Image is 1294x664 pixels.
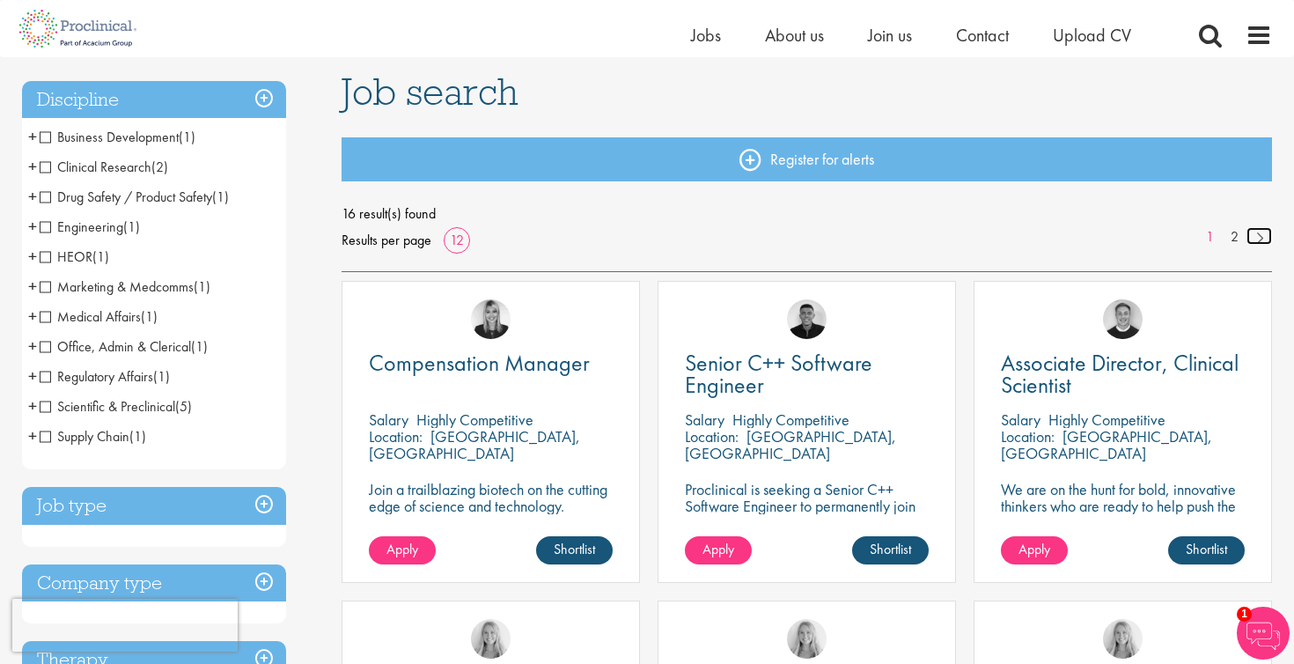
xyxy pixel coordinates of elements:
[123,218,140,236] span: (1)
[40,337,191,356] span: Office, Admin & Clerical
[194,277,210,296] span: (1)
[40,128,195,146] span: Business Development
[416,409,533,430] p: Highly Competitive
[471,619,511,659] a: Shannon Briggs
[1001,536,1068,564] a: Apply
[40,247,92,266] span: HEOR
[28,243,37,269] span: +
[868,24,912,47] span: Join us
[40,307,158,326] span: Medical Affairs
[1001,426,1055,446] span: Location:
[28,333,37,359] span: +
[702,540,734,558] span: Apply
[40,277,210,296] span: Marketing & Medcomms
[685,348,872,400] span: Senior C++ Software Engineer
[471,299,511,339] img: Janelle Jones
[28,273,37,299] span: +
[22,81,286,119] h3: Discipline
[369,426,423,446] span: Location:
[129,427,146,446] span: (1)
[685,426,739,446] span: Location:
[1001,348,1239,400] span: Associate Director, Clinical Scientist
[1103,299,1143,339] img: Bo Forsen
[92,247,109,266] span: (1)
[40,427,146,446] span: Supply Chain
[787,619,827,659] img: Shannon Briggs
[40,367,153,386] span: Regulatory Affairs
[1103,619,1143,659] img: Shannon Briggs
[212,188,229,206] span: (1)
[22,564,286,602] h3: Company type
[685,409,724,430] span: Salary
[536,536,613,564] a: Shortlist
[141,307,158,326] span: (1)
[1001,481,1245,548] p: We are on the hunt for bold, innovative thinkers who are ready to help push the boundaries of sci...
[40,188,212,206] span: Drug Safety / Product Safety
[1048,409,1165,430] p: Highly Competitive
[175,397,192,416] span: (5)
[40,367,170,386] span: Regulatory Affairs
[342,201,1273,227] span: 16 result(s) found
[28,423,37,449] span: +
[956,24,1009,47] a: Contact
[732,409,849,430] p: Highly Competitive
[40,188,229,206] span: Drug Safety / Product Safety
[369,426,580,463] p: [GEOGRAPHIC_DATA], [GEOGRAPHIC_DATA]
[369,409,408,430] span: Salary
[28,303,37,329] span: +
[179,128,195,146] span: (1)
[1053,24,1131,47] a: Upload CV
[40,218,140,236] span: Engineering
[28,363,37,389] span: +
[1222,227,1247,247] a: 2
[28,153,37,180] span: +
[191,337,208,356] span: (1)
[444,231,470,249] a: 12
[40,277,194,296] span: Marketing & Medcomms
[685,426,896,463] p: [GEOGRAPHIC_DATA], [GEOGRAPHIC_DATA]
[22,487,286,525] h3: Job type
[685,481,929,548] p: Proclinical is seeking a Senior C++ Software Engineer to permanently join their dynamic team in [...
[40,307,141,326] span: Medical Affairs
[369,348,590,378] span: Compensation Manager
[1001,409,1040,430] span: Salary
[40,247,109,266] span: HEOR
[1237,607,1290,660] img: Chatbot
[369,536,436,564] a: Apply
[852,536,929,564] a: Shortlist
[40,427,129,446] span: Supply Chain
[40,337,208,356] span: Office, Admin & Clerical
[1001,352,1245,396] a: Associate Director, Clinical Scientist
[691,24,721,47] a: Jobs
[1018,540,1050,558] span: Apply
[40,158,168,176] span: Clinical Research
[12,599,238,652] iframe: reCAPTCHA
[369,481,613,514] p: Join a trailblazing biotech on the cutting edge of science and technology.
[40,218,123,236] span: Engineering
[1168,536,1245,564] a: Shortlist
[151,158,168,176] span: (2)
[765,24,824,47] a: About us
[28,213,37,240] span: +
[1001,426,1212,463] p: [GEOGRAPHIC_DATA], [GEOGRAPHIC_DATA]
[40,158,151,176] span: Clinical Research
[787,299,827,339] img: Christian Andersen
[369,352,613,374] a: Compensation Manager
[342,137,1273,181] a: Register for alerts
[685,536,752,564] a: Apply
[342,68,518,115] span: Job search
[386,540,418,558] span: Apply
[40,128,179,146] span: Business Development
[28,123,37,150] span: +
[685,352,929,396] a: Senior C++ Software Engineer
